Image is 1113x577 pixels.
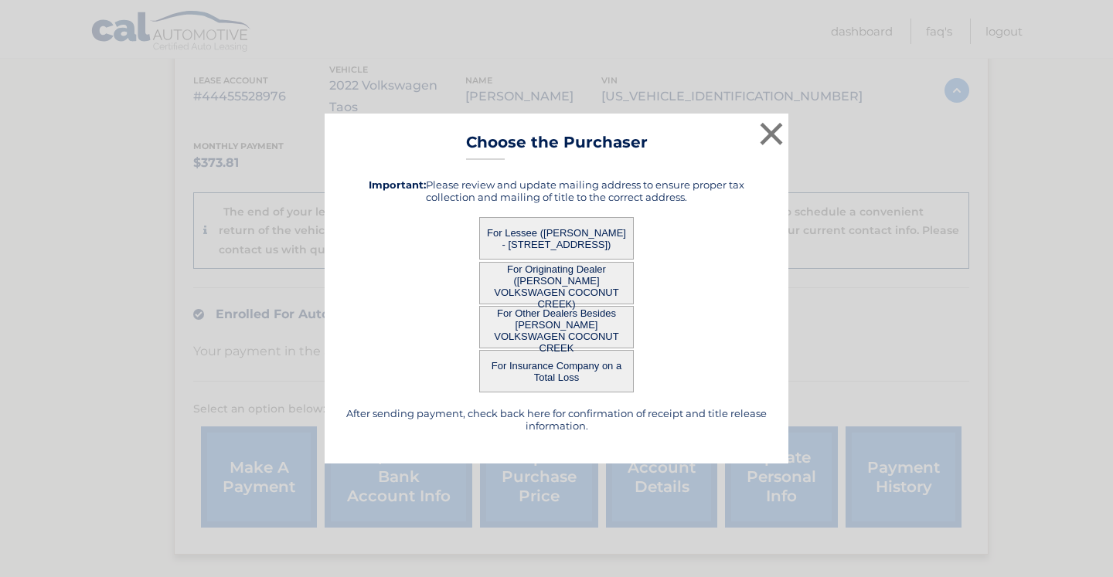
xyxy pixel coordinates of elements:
[479,217,634,260] button: For Lessee ([PERSON_NAME] - [STREET_ADDRESS])
[756,118,787,149] button: ×
[344,407,769,432] h5: After sending payment, check back here for confirmation of receipt and title release information.
[466,133,648,160] h3: Choose the Purchaser
[479,350,634,392] button: For Insurance Company on a Total Loss
[479,306,634,348] button: For Other Dealers Besides [PERSON_NAME] VOLKSWAGEN COCONUT CREEK
[344,178,769,203] h5: Please review and update mailing address to ensure proper tax collection and mailing of title to ...
[369,178,426,191] strong: Important:
[479,262,634,304] button: For Originating Dealer ([PERSON_NAME] VOLKSWAGEN COCONUT CREEK)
